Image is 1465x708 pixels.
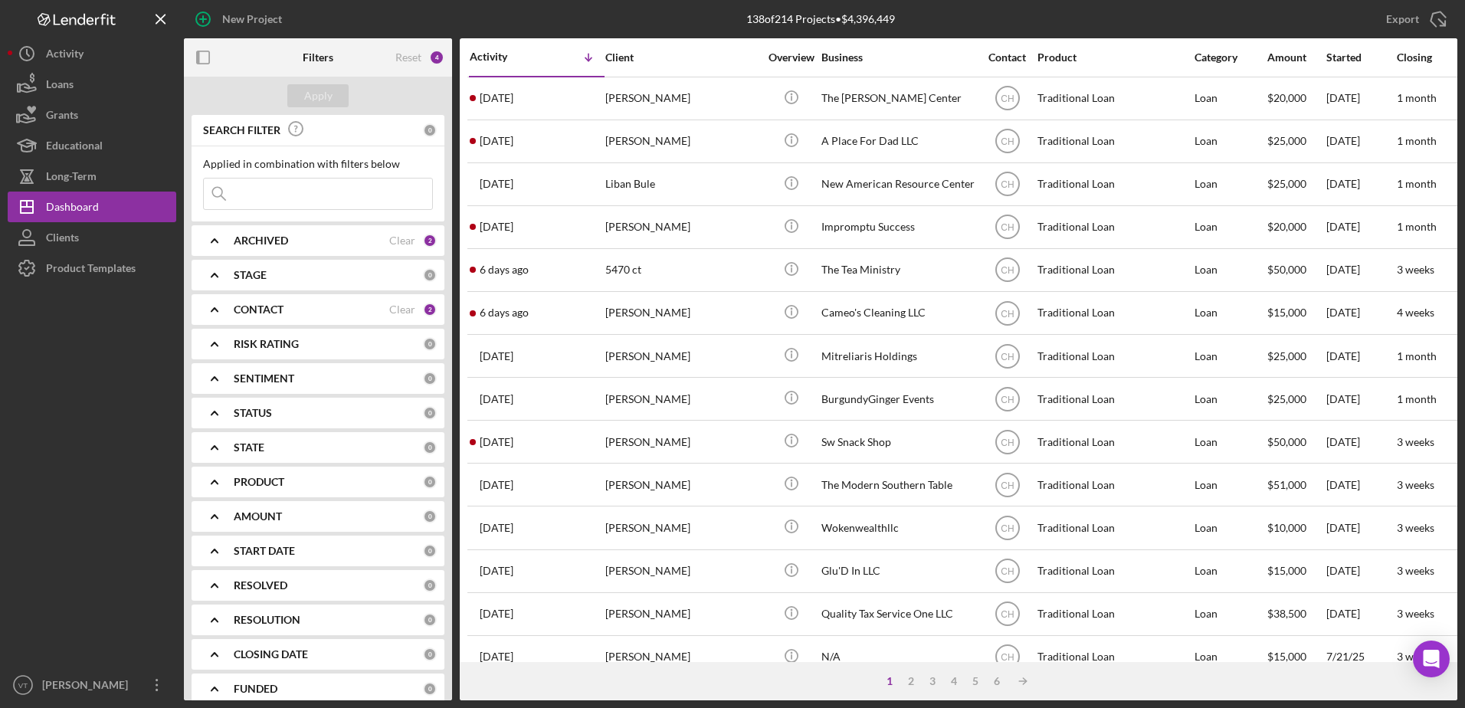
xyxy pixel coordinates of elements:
div: 2 [900,675,922,687]
time: 2025-08-07 15:15 [480,306,529,319]
div: [PERSON_NAME] [605,121,759,162]
div: Impromptu Success [821,207,975,247]
div: N/A [821,637,975,677]
a: Dashboard [8,192,176,222]
text: CH [1001,394,1014,405]
text: CH [1001,523,1014,534]
b: SENTIMENT [234,372,294,385]
div: Traditional Loan [1037,507,1191,548]
div: 0 [423,510,437,523]
div: Grants [46,100,78,134]
div: [PERSON_NAME] [605,336,759,376]
button: Product Templates [8,253,176,284]
text: CH [1001,93,1014,104]
div: Clients [46,222,79,257]
div: $25,000 [1267,121,1325,162]
div: 6 [986,675,1008,687]
text: CH [1001,609,1014,620]
div: Activity [470,51,537,63]
div: [DATE] [1326,379,1395,419]
div: Traditional Loan [1037,421,1191,462]
div: Loan [1195,78,1266,119]
button: Educational [8,130,176,161]
div: $25,000 [1267,379,1325,419]
div: $51,000 [1267,464,1325,505]
div: Quality Tax Service One LLC [821,594,975,634]
div: Apply [304,84,333,107]
a: Activity [8,38,176,69]
time: 2025-08-08 18:46 [480,178,513,190]
div: 5 [965,675,986,687]
div: New Project [222,4,282,34]
div: Mitreliaris Holdings [821,336,975,376]
time: 2025-07-29 20:02 [480,393,513,405]
div: 7/21/25 [1326,637,1395,677]
div: 4 [429,50,444,65]
div: The [PERSON_NAME] Center [821,78,975,119]
div: Export [1386,4,1419,34]
div: Reset [395,51,421,64]
div: Loan [1195,551,1266,592]
div: A Place For Dad LLC [821,121,975,162]
div: Traditional Loan [1037,594,1191,634]
div: $50,000 [1267,250,1325,290]
time: 2025-07-22 05:41 [480,608,513,620]
button: Clients [8,222,176,253]
div: Client [605,51,759,64]
div: Product [1037,51,1191,64]
div: [DATE] [1326,207,1395,247]
div: [DATE] [1326,551,1395,592]
text: CH [1001,179,1014,190]
text: CH [1001,222,1014,233]
text: CH [1001,437,1014,447]
text: CH [1001,351,1014,362]
text: VT [18,681,28,690]
div: [DATE] [1326,594,1395,634]
time: 2025-07-22 18:05 [480,565,513,577]
div: Loan [1195,121,1266,162]
time: 2025-07-22 18:42 [480,522,513,534]
div: [DATE] [1326,464,1395,505]
text: CH [1001,136,1014,147]
div: 0 [423,337,437,351]
b: CLOSING DATE [234,648,308,660]
button: VT[PERSON_NAME] [8,670,176,700]
button: Apply [287,84,349,107]
div: [PERSON_NAME] [605,594,759,634]
div: The Tea Ministry [821,250,975,290]
button: Loans [8,69,176,100]
time: 2025-07-24 13:11 [480,436,513,448]
button: Grants [8,100,176,130]
div: Wokenwealthllc [821,507,975,548]
text: CH [1001,308,1014,319]
div: Loan [1195,637,1266,677]
b: SEARCH FILTER [203,124,280,136]
div: [PERSON_NAME] [605,551,759,592]
div: Long-Term [46,161,97,195]
time: 2025-08-08 03:13 [480,264,529,276]
div: [PERSON_NAME] [38,670,138,704]
text: CH [1001,480,1014,490]
button: Long-Term [8,161,176,192]
div: Educational [46,130,103,165]
div: 1 [879,675,900,687]
div: Contact [978,51,1036,64]
button: New Project [184,4,297,34]
div: Traditional Loan [1037,379,1191,419]
div: Clear [389,303,415,316]
b: AMOUNT [234,510,282,523]
time: 3 weeks [1397,435,1434,448]
div: [PERSON_NAME] [605,637,759,677]
div: Overview [762,51,820,64]
div: $25,000 [1267,336,1325,376]
time: 3 weeks [1397,263,1434,276]
button: Export [1371,4,1457,34]
div: [PERSON_NAME] [605,207,759,247]
div: [PERSON_NAME] [605,507,759,548]
div: Liban Bule [605,164,759,205]
div: 0 [423,441,437,454]
div: Clear [389,234,415,247]
div: 0 [423,372,437,385]
b: STATE [234,441,264,454]
div: $20,000 [1267,207,1325,247]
